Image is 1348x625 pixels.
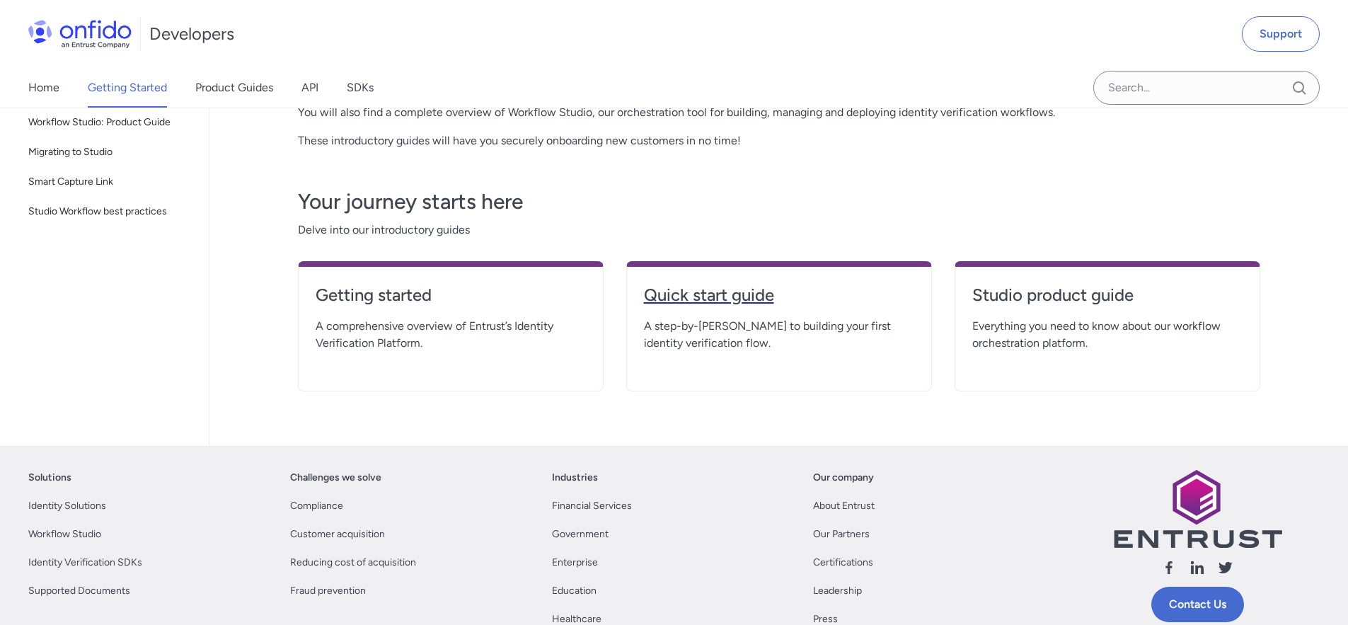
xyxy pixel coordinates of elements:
[552,498,632,515] a: Financial Services
[28,203,192,220] span: Studio Workflow best practices
[1217,559,1234,576] svg: Follow us X (Twitter)
[347,68,374,108] a: SDKs
[298,222,1260,239] span: Delve into our introductory guides
[644,284,914,306] h4: Quick start guide
[28,498,106,515] a: Identity Solutions
[813,526,870,543] a: Our Partners
[28,68,59,108] a: Home
[28,583,130,600] a: Supported Documents
[1189,559,1206,581] a: Follow us linkedin
[1160,559,1177,576] svg: Follow us facebook
[1112,469,1282,548] img: Entrust logo
[28,554,142,571] a: Identity Verification SDKs
[813,498,875,515] a: About Entrust
[1242,16,1320,52] a: Support
[290,469,381,486] a: Challenges we solve
[23,138,197,166] a: Migrating to Studio
[23,108,197,137] a: Workflow Studio: Product Guide
[316,318,586,352] span: A comprehensive overview of Entrust’s Identity Verification Platform.
[813,554,873,571] a: Certifications
[298,132,1260,149] p: These introductory guides will have you securely onboarding new customers in no time!
[552,583,597,600] a: Education
[23,168,197,196] a: Smart Capture Link
[316,284,586,306] h4: Getting started
[1093,71,1320,105] input: Onfido search input field
[28,114,192,131] span: Workflow Studio: Product Guide
[1189,559,1206,576] svg: Follow us linkedin
[552,526,609,543] a: Government
[644,318,914,352] span: A step-by-[PERSON_NAME] to building your first identity verification flow.
[290,526,385,543] a: Customer acquisition
[316,284,586,318] a: Getting started
[552,554,598,571] a: Enterprise
[195,68,273,108] a: Product Guides
[644,284,914,318] a: Quick start guide
[28,144,192,161] span: Migrating to Studio
[298,188,1260,216] h3: Your journey starts here
[1151,587,1244,622] a: Contact Us
[813,583,862,600] a: Leadership
[23,197,197,226] a: Studio Workflow best practices
[552,469,598,486] a: Industries
[290,554,416,571] a: Reducing cost of acquisition
[290,498,343,515] a: Compliance
[28,526,101,543] a: Workflow Studio
[813,469,874,486] a: Our company
[88,68,167,108] a: Getting Started
[28,173,192,190] span: Smart Capture Link
[28,20,132,48] img: Onfido Logo
[149,23,234,45] h1: Developers
[301,68,318,108] a: API
[298,104,1260,121] p: You will also find a complete overview of Workflow Studio, our orchestration tool for building, m...
[28,469,71,486] a: Solutions
[972,318,1243,352] span: Everything you need to know about our workflow orchestration platform.
[1217,559,1234,581] a: Follow us X (Twitter)
[1160,559,1177,581] a: Follow us facebook
[972,284,1243,306] h4: Studio product guide
[290,583,366,600] a: Fraud prevention
[972,284,1243,318] a: Studio product guide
